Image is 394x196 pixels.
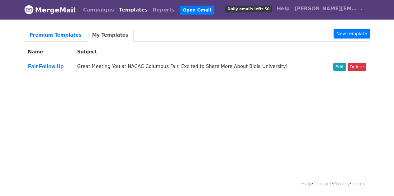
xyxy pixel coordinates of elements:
a: Edit [333,63,346,71]
a: Fair Follow Up [28,63,64,70]
span: [PERSON_NAME][EMAIL_ADDRESS][PERSON_NAME][DOMAIN_NAME] [295,5,357,12]
iframe: Chat Widget [363,166,394,196]
th: Name [24,45,74,59]
a: Help [301,181,312,187]
td: Great Meeting You at NACAC Columbus Fair. Excited to Share More About Biola University! [74,59,324,76]
a: New template [334,29,370,39]
a: My Templates [87,29,134,42]
a: Privacy [333,181,350,187]
a: MergeMail [24,3,76,16]
a: Help [274,2,292,15]
img: MergeMail logo [24,5,34,14]
a: Open Gmail [180,6,214,15]
a: Reports [150,4,177,16]
a: Templates [116,4,150,16]
a: Delete [348,63,366,71]
a: Daily emails left: 50 [223,2,274,15]
a: Campaigns [81,4,116,16]
th: Subject [74,45,324,59]
span: Daily emails left: 50 [225,6,272,12]
a: Contact [313,181,331,187]
a: Terms [351,181,365,187]
a: Premium Templates [24,29,87,42]
a: [PERSON_NAME][EMAIL_ADDRESS][PERSON_NAME][DOMAIN_NAME] [292,2,365,17]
